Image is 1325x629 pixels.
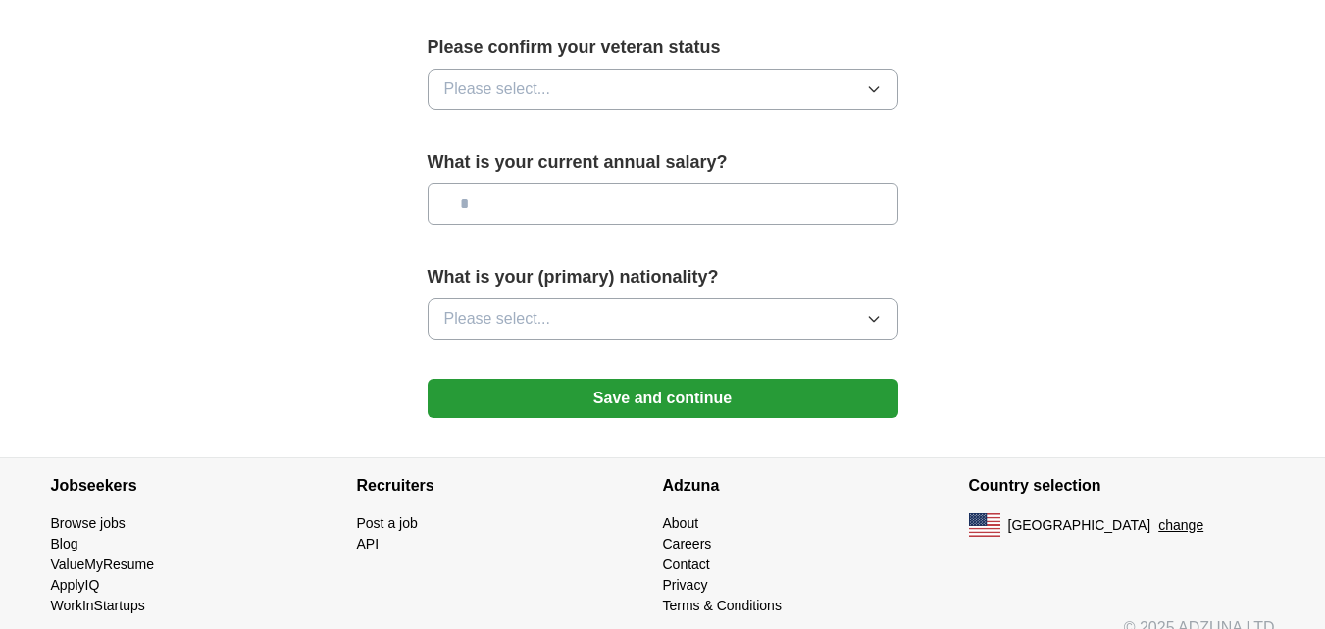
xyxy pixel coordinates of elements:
span: Please select... [444,78,551,101]
button: Save and continue [428,379,898,418]
a: Careers [663,536,712,551]
span: Please select... [444,307,551,331]
h4: Country selection [969,458,1275,513]
a: API [357,536,380,551]
a: WorkInStartups [51,598,145,613]
label: What is your current annual salary? [428,149,898,176]
a: Terms & Conditions [663,598,782,613]
a: Post a job [357,515,418,531]
a: Blog [51,536,78,551]
a: Contact [663,556,710,572]
button: Please select... [428,69,898,110]
label: Please confirm your veteran status [428,34,898,61]
a: ValueMyResume [51,556,155,572]
a: About [663,515,699,531]
a: ApplyIQ [51,577,100,593]
button: Please select... [428,298,898,340]
label: What is your (primary) nationality? [428,264,898,290]
a: Privacy [663,577,708,593]
a: Browse jobs [51,515,126,531]
img: US flag [969,513,1000,537]
button: change [1158,515,1203,536]
span: [GEOGRAPHIC_DATA] [1008,515,1151,536]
